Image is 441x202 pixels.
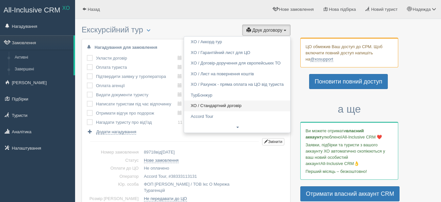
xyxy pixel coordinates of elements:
span: Новий турист [371,7,398,12]
span: All-Inclusive CRM👌 [321,161,359,166]
td: Номер замовлення [87,148,141,156]
span: Нове замовлення [279,7,314,12]
span: Назад [88,7,100,12]
a: Не передавати до ЦО [144,196,187,201]
td: Юр. особа [87,180,141,194]
a: Додати нагадування [87,129,136,135]
sup: XO [62,5,70,11]
a: All-Inclusive CRM XO [0,0,75,18]
span: 89718 [144,150,156,155]
a: Завершені [12,64,73,75]
p: Перший місяць – безкоштовно! [306,168,393,174]
span: All-Inclusive CRM [4,6,60,14]
span: All-Inclusive CRM ❤️ [342,135,382,139]
a: XO / Гарантійний лист для ЦО [184,47,290,58]
a: Accord Tour [184,111,290,122]
h3: а ще [300,103,398,115]
b: власний аккаунт [306,128,364,139]
td: Оплата агенції [96,81,178,90]
p: Заявки, підбірки та туристи з вашого аккаунту ХО автоматично скопіюються у ваш новий особистий ак... [306,142,393,167]
a: ТурБонжур [184,90,290,101]
span: 38333113131 [171,174,197,179]
a: @xosupport [310,57,333,62]
button: Змінити [262,138,284,145]
a: XO / Рахунок - пряма оплата на ЦО від туриста [184,79,290,90]
a: Нове замовлення [144,158,179,163]
a: Отримати власний аккаунт CRM [300,186,400,201]
span: Надежда [413,7,431,12]
td: Статус [87,156,141,165]
span: [DATE] [161,150,175,155]
td: Написати туристам під час відпочинку [96,100,178,109]
span: Нова підбірка [329,7,356,12]
a: Активні [12,52,73,64]
h3: Екскурсійний тур [82,26,291,36]
div: ЦО обмежив Ваш доступ до СРМ. Щоб включити повний доступ напишіть на [300,38,398,67]
td: Видати документи туристу [96,90,178,100]
button: Друк договору [242,25,291,36]
td: від [141,148,285,156]
td: Accord Tour, # [141,173,285,181]
td: Не оплачено [141,164,285,173]
span: Додати нагадування [96,129,136,135]
span: Друк договору [252,28,282,33]
td: Оплата туриста [96,63,178,72]
td: ФОП [PERSON_NAME] / ТОВ Ікс О Мережа Турагенцій [141,180,285,194]
td: Оператор [87,173,141,181]
a: XO / Лист на повернення коштів [184,69,290,80]
a: Поновити повний доступ [309,74,388,89]
td: Укласти договір [96,54,178,63]
td: Оплати до ЦО [87,164,141,173]
a: 11 вересня [178,120,199,125]
td: Отримати відгук про подорож [96,109,178,118]
td: Нагадати туристу про від'їзд [96,118,178,127]
p: Ви можете отримати улюбленої [306,128,393,140]
a: ХО / Стандартний договір [184,101,290,111]
a: XO / Аккорд-тур [184,37,290,47]
td: Підтвердити заявку у туроператора [96,72,178,81]
a: XO / Договір-доручення для європейських ТО [184,58,290,69]
b: Нагадування для замовлення [95,45,157,50]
